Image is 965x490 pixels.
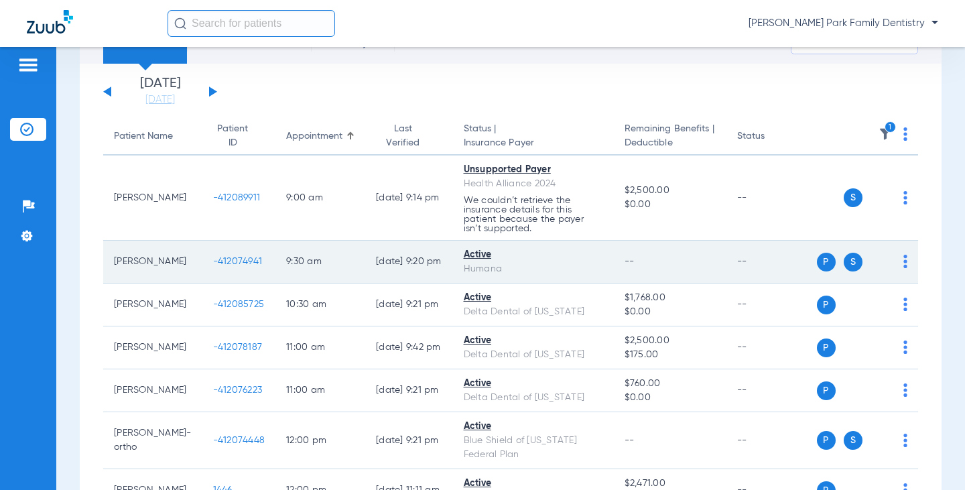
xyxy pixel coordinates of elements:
[817,296,836,314] span: P
[365,241,453,284] td: [DATE] 9:20 PM
[625,184,716,198] span: $2,500.00
[275,241,365,284] td: 9:30 AM
[286,129,355,143] div: Appointment
[376,122,430,150] div: Last Verified
[817,431,836,450] span: P
[726,284,817,326] td: --
[625,198,716,212] span: $0.00
[885,121,897,133] i: 1
[275,369,365,412] td: 11:00 AM
[625,348,716,362] span: $175.00
[625,436,635,445] span: --
[103,326,202,369] td: [PERSON_NAME]
[464,391,603,405] div: Delta Dental of [US_STATE]
[464,163,603,177] div: Unsupported Payer
[103,156,202,241] td: [PERSON_NAME]
[625,305,716,319] span: $0.00
[103,412,202,469] td: [PERSON_NAME]-ortho
[120,77,200,107] li: [DATE]
[168,10,335,37] input: Search for patients
[365,156,453,241] td: [DATE] 9:14 PM
[174,17,186,29] img: Search Icon
[464,377,603,391] div: Active
[275,412,365,469] td: 12:00 PM
[817,339,836,357] span: P
[103,284,202,326] td: [PERSON_NAME]
[749,17,938,30] span: [PERSON_NAME] Park Family Dentistry
[614,118,726,156] th: Remaining Benefits |
[114,129,192,143] div: Patient Name
[120,93,200,107] a: [DATE]
[365,326,453,369] td: [DATE] 9:42 PM
[879,127,892,141] img: filter.svg
[726,241,817,284] td: --
[625,377,716,391] span: $760.00
[625,334,716,348] span: $2,500.00
[376,122,442,150] div: Last Verified
[464,334,603,348] div: Active
[453,118,614,156] th: Status |
[726,412,817,469] td: --
[365,412,453,469] td: [DATE] 9:21 PM
[213,122,253,150] div: Patient ID
[464,305,603,319] div: Delta Dental of [US_STATE]
[213,122,265,150] div: Patient ID
[213,385,263,395] span: -412076223
[464,434,603,462] div: Blue Shield of [US_STATE] Federal Plan
[17,57,39,73] img: hamburger-icon
[275,326,365,369] td: 11:00 AM
[213,300,265,309] span: -412085725
[213,436,265,445] span: -412074448
[114,129,173,143] div: Patient Name
[625,391,716,405] span: $0.00
[464,196,603,233] p: We couldn’t retrieve the insurance details for this patient because the payer isn’t supported.
[213,257,263,266] span: -412074941
[103,241,202,284] td: [PERSON_NAME]
[625,136,716,150] span: Deductible
[286,129,342,143] div: Appointment
[903,434,907,447] img: group-dot-blue.svg
[726,326,817,369] td: --
[903,191,907,204] img: group-dot-blue.svg
[903,383,907,397] img: group-dot-blue.svg
[27,10,73,34] img: Zuub Logo
[464,177,603,191] div: Health Alliance 2024
[464,291,603,305] div: Active
[903,341,907,354] img: group-dot-blue.svg
[726,369,817,412] td: --
[844,253,862,271] span: S
[844,431,862,450] span: S
[464,248,603,262] div: Active
[103,369,202,412] td: [PERSON_NAME]
[213,193,261,202] span: -412089911
[464,420,603,434] div: Active
[726,118,817,156] th: Status
[464,136,603,150] span: Insurance Payer
[275,284,365,326] td: 10:30 AM
[213,343,263,352] span: -412078187
[365,369,453,412] td: [DATE] 9:21 PM
[625,257,635,266] span: --
[464,262,603,276] div: Humana
[903,255,907,268] img: group-dot-blue.svg
[726,156,817,241] td: --
[844,188,862,207] span: S
[817,381,836,400] span: P
[275,156,365,241] td: 9:00 AM
[365,284,453,326] td: [DATE] 9:21 PM
[903,298,907,311] img: group-dot-blue.svg
[625,291,716,305] span: $1,768.00
[903,127,907,141] img: group-dot-blue.svg
[464,348,603,362] div: Delta Dental of [US_STATE]
[817,253,836,271] span: P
